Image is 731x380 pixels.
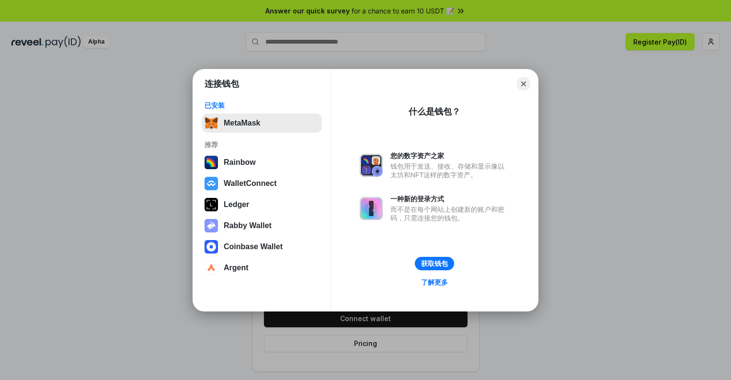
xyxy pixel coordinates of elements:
img: svg+xml,%3Csvg%20width%3D%2228%22%20height%3D%2228%22%20viewBox%3D%220%200%2028%2028%22%20fill%3D... [205,177,218,190]
img: svg+xml,%3Csvg%20width%3D%2228%22%20height%3D%2228%22%20viewBox%3D%220%200%2028%2028%22%20fill%3D... [205,240,218,253]
button: Coinbase Wallet [202,237,322,256]
img: svg+xml,%3Csvg%20xmlns%3D%22http%3A%2F%2Fwww.w3.org%2F2000%2Fsvg%22%20width%3D%2228%22%20height%3... [205,198,218,211]
button: WalletConnect [202,174,322,193]
div: 而不是在每个网站上创建新的账户和密码，只需连接您的钱包。 [390,205,509,222]
h1: 连接钱包 [205,78,239,90]
div: WalletConnect [224,179,277,188]
div: 已安装 [205,101,319,110]
button: Rainbow [202,153,322,172]
div: 您的数字资产之家 [390,151,509,160]
button: Close [517,77,530,91]
div: Argent [224,264,249,272]
img: svg+xml,%3Csvg%20fill%3D%22none%22%20height%3D%2233%22%20viewBox%3D%220%200%2035%2033%22%20width%... [205,116,218,130]
div: 获取钱包 [421,259,448,268]
button: Rabby Wallet [202,216,322,235]
button: Argent [202,258,322,277]
img: svg+xml,%3Csvg%20xmlns%3D%22http%3A%2F%2Fwww.w3.org%2F2000%2Fsvg%22%20fill%3D%22none%22%20viewBox... [205,219,218,232]
img: svg+xml,%3Csvg%20xmlns%3D%22http%3A%2F%2Fwww.w3.org%2F2000%2Fsvg%22%20fill%3D%22none%22%20viewBox... [360,197,383,220]
button: Ledger [202,195,322,214]
div: 什么是钱包？ [409,106,460,117]
img: svg+xml,%3Csvg%20width%3D%22120%22%20height%3D%22120%22%20viewBox%3D%220%200%20120%20120%22%20fil... [205,156,218,169]
div: Coinbase Wallet [224,242,283,251]
a: 了解更多 [415,276,454,288]
div: Rabby Wallet [224,221,272,230]
div: 推荐 [205,140,319,149]
div: 一种新的登录方式 [390,195,509,203]
div: 了解更多 [421,278,448,287]
div: 钱包用于发送、接收、存储和显示像以太坊和NFT这样的数字资产。 [390,162,509,179]
div: MetaMask [224,119,260,127]
div: Rainbow [224,158,256,167]
div: Ledger [224,200,249,209]
img: svg+xml,%3Csvg%20xmlns%3D%22http%3A%2F%2Fwww.w3.org%2F2000%2Fsvg%22%20fill%3D%22none%22%20viewBox... [360,154,383,177]
button: 获取钱包 [415,257,454,270]
img: svg+xml,%3Csvg%20width%3D%2228%22%20height%3D%2228%22%20viewBox%3D%220%200%2028%2028%22%20fill%3D... [205,261,218,275]
button: MetaMask [202,114,322,133]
